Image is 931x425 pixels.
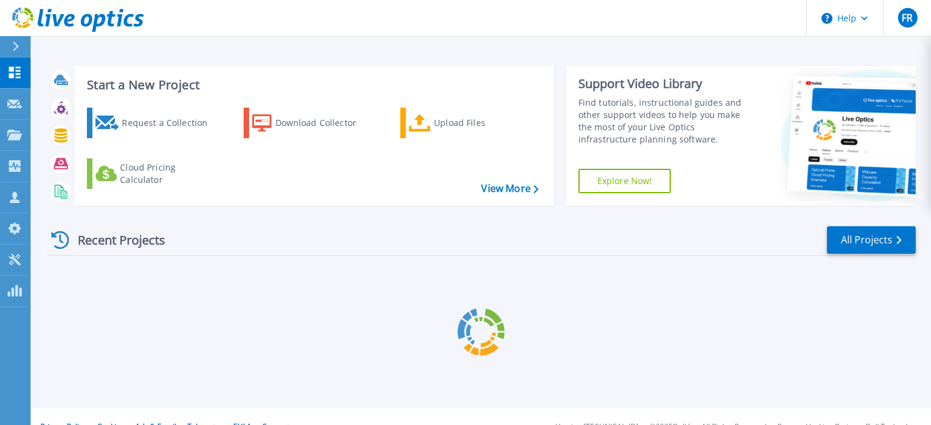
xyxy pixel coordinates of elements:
div: Cloud Pricing Calculator [120,161,218,186]
a: Download Collector [244,108,380,138]
a: All Projects [827,226,916,254]
a: Upload Files [400,108,537,138]
a: Request a Collection [87,108,223,138]
a: View More [481,183,538,194]
h3: Start a New Project [87,78,538,92]
div: Support Video Library [578,76,754,92]
div: Find tutorials, instructional guides and other support videos to help you make the most of your L... [578,97,754,146]
span: FR [902,13,913,23]
div: Recent Projects [47,225,182,255]
div: Download Collector [275,111,373,135]
a: Cloud Pricing Calculator [87,158,223,189]
div: Upload Files [434,111,532,135]
a: Explore Now! [578,169,671,193]
div: Request a Collection [122,111,220,135]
